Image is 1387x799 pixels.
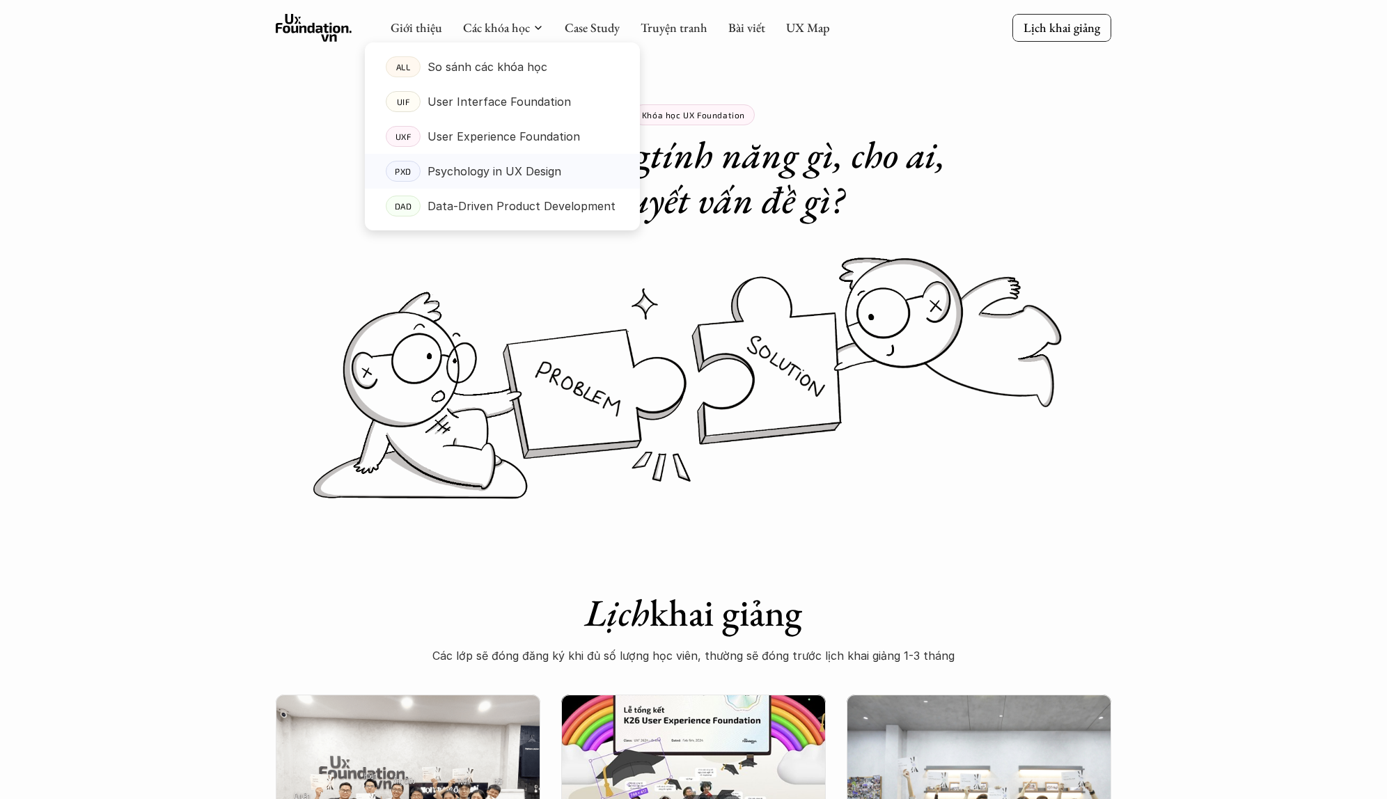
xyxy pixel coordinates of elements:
a: Các khóa học [463,19,530,35]
a: Giới thiệu [391,19,442,35]
p: DAD [395,201,412,211]
a: ALLSo sánh các khóa học [365,49,640,84]
h1: khai giảng [415,590,972,635]
p: User Interface Foundation [428,91,571,112]
a: UXFUser Experience Foundation [365,119,640,154]
em: Lịch [585,588,650,637]
a: Truyện tranh [641,19,707,35]
a: Lịch khai giảng [1012,14,1111,41]
p: Data-Driven Product Development [428,196,616,216]
p: UXF [395,132,412,141]
p: UIF [397,97,410,106]
em: tính năng gì, cho ai, giải quyết vấn đề gì? [544,130,955,224]
p: Psychology in UX Design [428,161,561,182]
a: UX Map [786,19,830,35]
a: DADData-Driven Product Development [365,189,640,223]
h1: Nên xây dựng [415,132,972,223]
a: PXDPsychology in UX Design [365,154,640,189]
p: Khóa học UX Foundation [642,110,745,120]
p: PXD [395,166,412,176]
p: ALL [396,62,411,72]
a: Bài viết [728,19,765,35]
a: UIFUser Interface Foundation [365,84,640,119]
p: Lịch khai giảng [1024,19,1100,35]
a: Case Study [565,19,620,35]
p: Các lớp sẽ đóng đăng ký khi đủ số lượng học viên, thường sẽ đóng trước lịch khai giảng 1-3 tháng [415,645,972,666]
p: So sánh các khóa học [428,56,547,77]
p: User Experience Foundation [428,126,580,147]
